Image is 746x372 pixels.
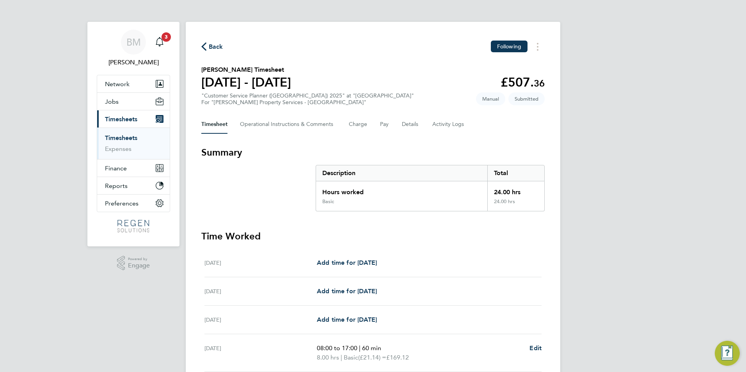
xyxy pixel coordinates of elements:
[316,165,545,211] div: Summary
[97,220,170,232] a: Go to home page
[97,159,170,177] button: Finance
[201,74,291,90] h1: [DATE] - [DATE]
[358,354,386,361] span: (£21.14) =
[317,315,377,324] a: Add time for [DATE]
[201,230,545,243] h3: Time Worked
[204,315,317,324] div: [DATE]
[97,58,170,67] span: Billy Mcnamara
[97,75,170,92] button: Network
[362,344,381,352] span: 60 min
[97,93,170,110] button: Jobs
[534,78,545,89] span: 36
[105,98,119,105] span: Jobs
[240,115,336,134] button: Operational Instructions & Comments
[317,287,377,295] span: Add time for [DATE]
[209,42,223,51] span: Back
[529,344,542,353] a: Edit
[317,354,339,361] span: 8.00 hrs
[204,344,317,362] div: [DATE]
[201,42,223,51] button: Back
[316,165,487,181] div: Description
[105,165,127,172] span: Finance
[97,128,170,159] div: Timesheets
[162,32,171,42] span: 3
[204,258,317,267] div: [DATE]
[432,115,465,134] button: Activity Logs
[128,256,150,262] span: Powered by
[201,65,291,74] h2: [PERSON_NAME] Timesheet
[105,115,137,123] span: Timesheets
[87,22,179,246] nav: Main navigation
[715,341,740,366] button: Engage Resource Center
[105,80,130,88] span: Network
[204,287,317,296] div: [DATE]
[117,220,149,232] img: regensolutions-logo-retina.png
[487,198,544,211] div: 24.00 hrs
[531,41,545,53] button: Timesheets Menu
[402,115,420,134] button: Details
[380,115,389,134] button: Pay
[152,30,167,55] a: 3
[349,115,368,134] button: Charge
[128,262,150,269] span: Engage
[201,115,227,134] button: Timesheet
[487,165,544,181] div: Total
[322,198,334,205] div: Basic
[317,287,377,296] a: Add time for [DATE]
[344,353,358,362] span: Basic
[501,75,545,90] app-decimal: £507.
[317,344,357,352] span: 08:00 to 17:00
[105,145,131,152] a: Expenses
[497,43,521,50] span: Following
[201,146,545,159] h3: Summary
[126,37,141,47] span: BM
[97,177,170,194] button: Reports
[201,92,414,106] div: "Customer Service Planner ([GEOGRAPHIC_DATA]) 2025" at "[GEOGRAPHIC_DATA]"
[529,344,542,352] span: Edit
[317,316,377,323] span: Add time for [DATE]
[201,99,414,106] div: For "[PERSON_NAME] Property Services - [GEOGRAPHIC_DATA]"
[341,354,342,361] span: |
[317,258,377,267] a: Add time for [DATE]
[476,92,505,105] span: This timesheet was manually created.
[508,92,545,105] span: This timesheet is Submitted.
[491,41,528,52] button: Following
[97,195,170,212] button: Preferences
[316,181,487,198] div: Hours worked
[386,354,409,361] span: £169.12
[117,256,150,271] a: Powered byEngage
[97,30,170,67] a: BM[PERSON_NAME]
[97,110,170,128] button: Timesheets
[487,181,544,198] div: 24.00 hrs
[105,134,137,142] a: Timesheets
[105,182,128,190] span: Reports
[359,344,361,352] span: |
[105,200,139,207] span: Preferences
[317,259,377,266] span: Add time for [DATE]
